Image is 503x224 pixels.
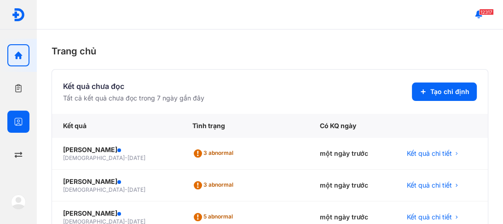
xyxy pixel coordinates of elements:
span: [DATE] [127,154,145,161]
span: [DATE] [127,186,145,193]
span: Kết quả chi tiết [407,149,452,158]
span: 12317 [479,9,494,15]
div: Kết quả [52,114,181,138]
div: [PERSON_NAME] [63,209,170,218]
div: Kết quả chưa đọc [63,81,204,92]
span: - [125,186,127,193]
div: [PERSON_NAME] [63,145,170,154]
span: Kết quả chi tiết [407,181,452,190]
div: Có KQ ngày [309,114,396,138]
div: [PERSON_NAME] [63,177,170,186]
span: [DEMOGRAPHIC_DATA] [63,186,125,193]
span: - [125,154,127,161]
img: logo [11,195,26,209]
div: 3 abnormal [192,178,237,193]
button: Tạo chỉ định [412,83,477,101]
div: Tình trạng [181,114,309,138]
div: Trang chủ [52,44,488,58]
span: Kết quả chi tiết [407,212,452,222]
div: Tất cả kết quả chưa đọc trong 7 ngày gần đây [63,94,204,103]
div: một ngày trước [309,170,396,201]
div: 3 abnormal [192,146,237,161]
span: Tạo chỉ định [430,87,469,96]
span: [DEMOGRAPHIC_DATA] [63,154,125,161]
img: logo [12,8,25,22]
div: một ngày trước [309,138,396,170]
